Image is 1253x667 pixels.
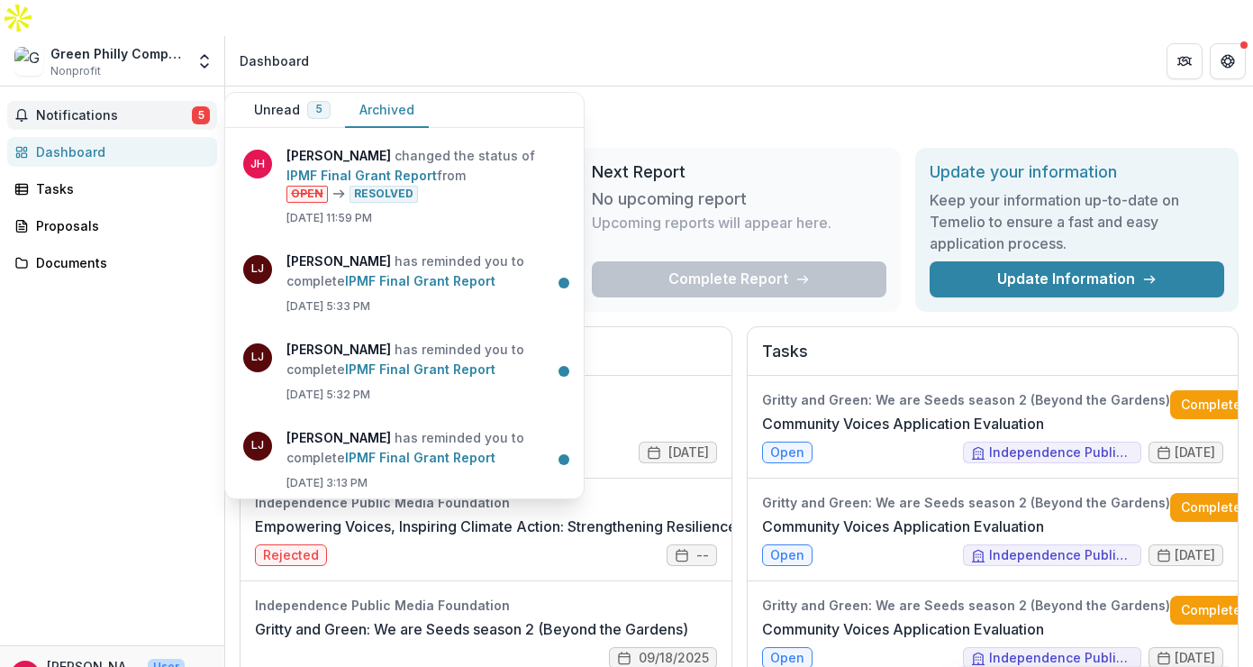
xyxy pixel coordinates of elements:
[240,51,309,70] div: Dashboard
[286,340,566,379] p: has reminded you to complete
[192,43,217,79] button: Open entity switcher
[36,253,203,272] div: Documents
[255,516,1103,537] a: Empowering Voices, Inspiring Climate Action: Strengthening Resilience in [GEOGRAPHIC_DATA]'s Marg...
[7,174,217,204] a: Tasks
[592,212,831,233] p: Upcoming reports will appear here.
[14,47,43,76] img: Green Philly Company
[232,48,316,74] nav: breadcrumb
[592,162,886,182] h2: Next Report
[36,142,203,161] div: Dashboard
[286,168,437,183] a: IPMF Final Grant Report
[286,146,566,203] p: changed the status of from
[345,361,495,377] a: IPMF Final Grant Report
[240,101,1239,133] h1: Dashboard
[50,63,101,79] span: Nonprofit
[930,162,1224,182] h2: Update your information
[930,261,1224,297] a: Update Information
[345,450,495,465] a: IPMF Final Grant Report
[255,618,688,640] a: Gritty and Green: We are Seeds season 2 (Beyond the Gardens)
[286,251,566,291] p: has reminded you to complete
[192,106,210,124] span: 5
[36,216,203,235] div: Proposals
[315,103,322,115] span: 5
[50,44,185,63] div: Green Philly Company
[930,189,1224,254] h3: Keep your information up-to-date on Temelio to ensure a fast and easy application process.
[36,179,203,198] div: Tasks
[762,516,1044,537] a: Community Voices Application Evaluation
[762,342,1224,376] h2: Tasks
[286,428,566,468] p: has reminded you to complete
[7,211,217,241] a: Proposals
[762,618,1044,640] a: Community Voices Application Evaluation
[345,93,429,128] button: Archived
[1210,43,1246,79] button: Get Help
[762,413,1044,434] a: Community Voices Application Evaluation
[36,108,192,123] span: Notifications
[592,189,747,209] h3: No upcoming report
[345,273,495,288] a: IPMF Final Grant Report
[240,93,345,128] button: Unread
[7,248,217,278] a: Documents
[1167,43,1203,79] button: Partners
[7,137,217,167] a: Dashboard
[7,101,217,130] button: Notifications5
